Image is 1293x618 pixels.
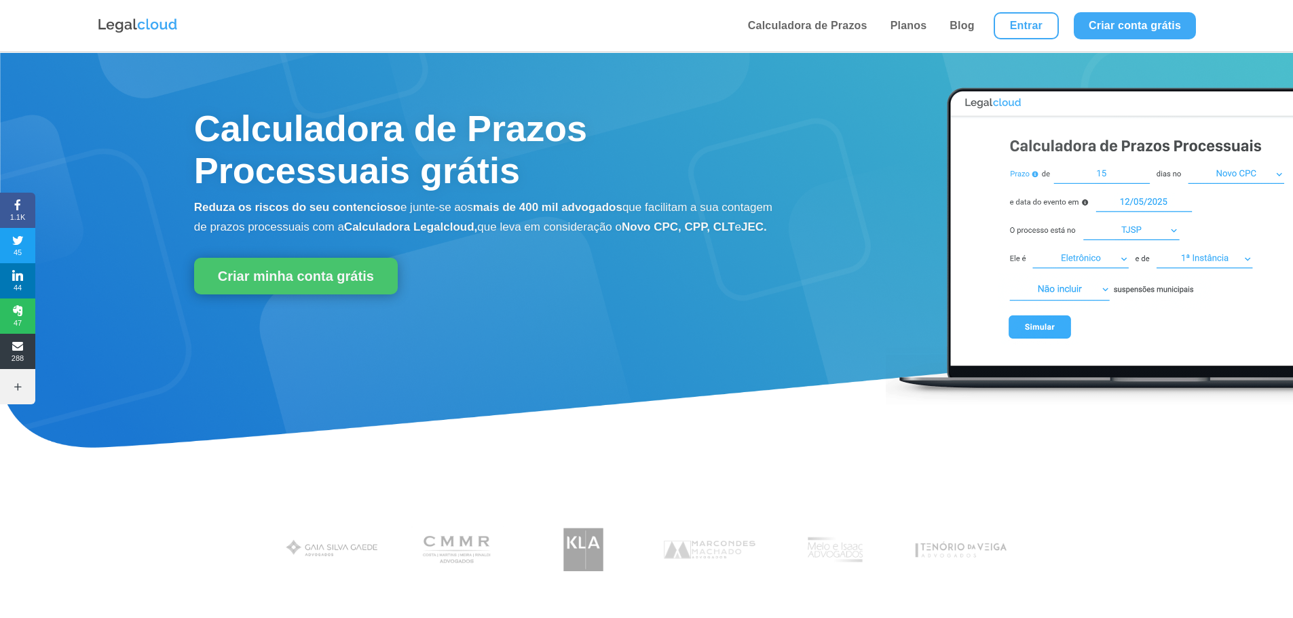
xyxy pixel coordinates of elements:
a: Criar conta grátis [1074,12,1196,39]
img: Gaia Silva Gaede Advogados Associados [280,521,384,579]
img: Marcondes Machado Advogados utilizam a Legalcloud [658,521,762,579]
img: Tenório da Veiga Advogados [909,521,1013,579]
p: e junte-se aos que facilitam a sua contagem de prazos processuais com a que leva em consideração o e [194,198,776,237]
b: mais de 400 mil advogados [473,201,622,214]
b: Calculadora Legalcloud, [344,220,478,233]
img: Koury Lopes Advogados [531,521,635,579]
img: Calculadora de Prazos Processuais Legalcloud [886,73,1293,406]
b: JEC. [741,220,767,233]
b: Reduza os riscos do seu contencioso [194,201,400,214]
a: Criar minha conta grátis [194,258,398,294]
span: Calculadora de Prazos Processuais grátis [194,108,587,191]
img: Profissionais do escritório Melo e Isaac Advogados utilizam a Legalcloud [783,521,887,579]
a: Entrar [994,12,1059,39]
img: Logo da Legalcloud [97,17,179,35]
a: Calculadora de Prazos Processuais Legalcloud [886,397,1293,408]
b: Novo CPC, CPP, CLT [622,220,735,233]
img: Costa Martins Meira Rinaldi Advogados [406,521,510,579]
